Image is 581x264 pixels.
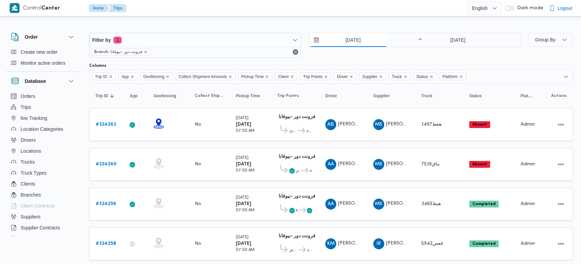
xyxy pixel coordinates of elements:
[122,73,129,80] span: App
[144,50,148,54] button: remove selected entity
[467,90,511,101] button: Status
[92,73,116,80] span: Trip ID
[8,113,78,124] button: live Tracking
[91,49,151,55] span: Branch: فرونت دور -بيوفانا
[130,75,134,79] button: Remove App from selection in this group
[327,238,335,249] span: KM
[21,180,35,188] span: Clients
[303,73,323,80] span: Trip Points
[8,102,78,113] button: Trips
[338,162,417,166] span: [PERSON_NAME] [PERSON_NAME]
[236,209,255,212] small: 07:00 AM
[547,1,575,15] button: Logout
[93,90,120,101] button: Trip IDSorted in descending order
[375,119,382,130] span: MS
[386,162,425,166] span: [PERSON_NAME]
[21,125,63,133] span: Location Categories
[338,122,377,126] span: [PERSON_NAME]
[21,136,36,144] span: Drivers
[89,33,301,47] button: Filter by1 active filters
[8,222,78,233] button: Supplier Contracts
[443,73,458,80] span: Platform
[279,194,315,199] b: فرونت دور -بيوفانا
[290,75,294,79] button: Remove Client from selection in this group
[389,73,411,80] span: Truck
[518,90,535,101] button: Platform
[236,116,249,120] small: [DATE]
[472,162,487,166] b: Absent
[127,90,144,101] button: App
[324,75,328,79] button: Remove Trip Points from selection in this group
[130,93,137,99] span: App
[8,211,78,222] button: Suppliers
[469,201,499,208] span: Completed
[296,206,298,214] span: قسم الجيزة
[241,73,264,80] span: Pickup Time
[151,90,185,101] button: Geofencing
[195,161,201,167] div: No
[21,202,55,210] span: Client Contracts
[421,241,443,246] span: قعص5942
[96,241,116,246] b: # 324258
[521,162,535,166] span: Admin
[521,202,535,206] span: Admin
[25,77,46,85] h3: Database
[8,156,78,167] button: Trucks
[108,4,126,12] button: Trips
[96,202,116,206] b: # 324259
[21,235,38,243] span: Devices
[376,238,381,249] span: IR
[325,238,336,249] div: Khald Mustfi Muhammad Hafiz
[558,4,572,12] span: Logout
[21,191,41,199] span: Branches
[459,75,463,79] button: Remove Platform from selection in this group
[472,123,487,127] b: Absent
[421,93,432,99] span: Truck
[21,103,31,111] span: Trips
[41,6,60,11] b: Center
[300,73,331,80] span: Trip Points
[327,119,334,130] span: AB
[21,213,40,221] span: Suppliers
[8,189,78,200] button: Branches
[195,122,201,128] div: No
[8,135,78,146] button: Drivers
[291,48,300,56] button: Remove
[96,240,116,248] a: #324258
[236,248,255,252] small: 07:00 AM
[469,121,490,128] span: Absent
[109,75,113,79] button: Remove Trip ID from selection in this group
[555,199,566,210] button: Actions
[279,154,315,159] b: فرونت دور -بيوفانا
[515,5,543,11] span: Dark mode
[96,160,117,168] a: #324260
[195,93,223,99] span: Collect Shipment Amounts
[373,93,390,99] span: Supplier
[439,73,467,80] span: Platform
[236,169,255,173] small: 07:00 AM
[325,93,337,99] span: Driver
[325,159,336,170] div: Abadalnabi Alsaid Muhammad Abadalbari
[265,75,269,79] button: Remove Pickup Time from selection in this group
[337,73,348,80] span: Driver
[386,122,425,126] span: [PERSON_NAME]
[334,73,356,80] span: Driver
[8,124,78,135] button: Location Categories
[236,196,249,200] small: [DATE]
[338,241,377,246] span: [PERSON_NAME]
[469,240,499,247] span: Completed
[289,127,297,135] span: قسم حلوان
[421,122,441,127] span: هعط1497
[429,75,434,79] button: Remove Status from selection in this group
[5,91,81,239] div: Database
[275,73,297,80] span: Client
[94,49,142,55] span: Branch: فرونت دور -بيوفانا
[8,200,78,211] button: Client Contracts
[392,73,402,80] span: Truck
[555,119,566,130] button: Actions
[555,238,566,249] button: Actions
[279,234,315,238] b: فرونت دور -بيوفانا
[8,178,78,189] button: Clients
[421,162,440,166] span: ماق7516
[472,242,496,246] b: Completed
